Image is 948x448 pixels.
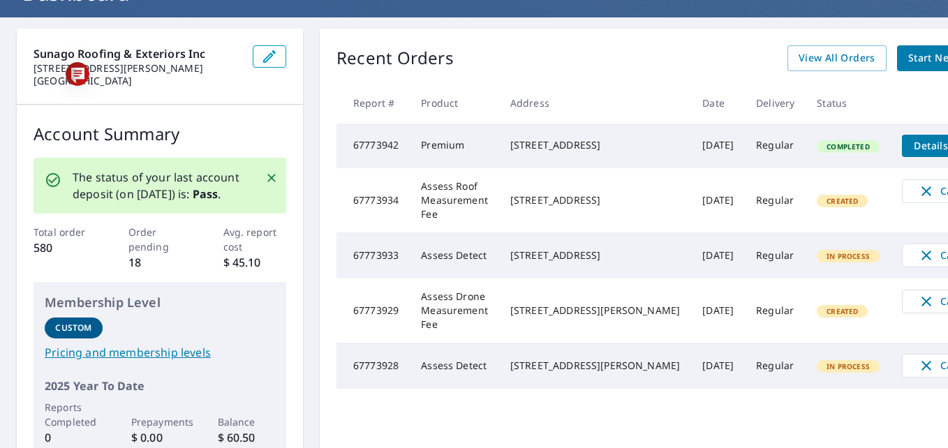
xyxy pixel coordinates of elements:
td: Regular [745,168,806,232]
td: [DATE] [691,168,745,232]
p: Order pending [128,225,192,254]
span: In Process [818,251,878,261]
td: Assess Drone Measurement Fee [410,278,499,343]
p: 580 [34,239,97,256]
td: Regular [745,232,806,278]
div: [STREET_ADDRESS] [510,248,680,262]
td: [DATE] [691,343,745,389]
span: In Process [818,361,878,371]
th: Report # [336,82,410,124]
p: 18 [128,254,192,271]
th: Address [499,82,691,124]
td: 67773928 [336,343,410,389]
p: Prepayments [131,415,189,429]
p: [GEOGRAPHIC_DATA] [34,75,242,87]
div: [STREET_ADDRESS] [510,193,680,207]
td: [DATE] [691,232,745,278]
p: $ 60.50 [218,429,276,446]
b: Pass [193,186,219,202]
td: Assess Detect [410,343,499,389]
div: [STREET_ADDRESS] [510,138,680,152]
td: 67773942 [336,124,410,168]
p: Avg. report cost [223,225,287,254]
td: Regular [745,124,806,168]
p: Recent Orders [336,45,454,71]
p: Sunago Roofing & Exteriors Inc [34,45,242,62]
th: Product [410,82,499,124]
a: Pricing and membership levels [45,344,275,361]
p: $ 0.00 [131,429,189,446]
p: 0 [45,429,103,446]
td: 67773934 [336,168,410,232]
td: Assess Roof Measurement Fee [410,168,499,232]
p: Total order [34,225,97,239]
span: Completed [818,142,877,151]
th: Status [806,82,891,124]
p: Membership Level [45,293,275,312]
a: View All Orders [787,45,887,71]
td: [DATE] [691,278,745,343]
p: Balance [218,415,276,429]
td: [DATE] [691,124,745,168]
td: Premium [410,124,499,168]
button: Close [262,169,281,187]
div: [STREET_ADDRESS][PERSON_NAME] [510,359,680,373]
span: Created [818,196,866,206]
p: [STREET_ADDRESS][PERSON_NAME] [34,62,242,75]
td: Assess Detect [410,232,499,278]
p: 2025 Year To Date [45,378,275,394]
td: 67773933 [336,232,410,278]
div: [STREET_ADDRESS][PERSON_NAME] [510,304,680,318]
p: Reports Completed [45,400,103,429]
th: Date [691,82,745,124]
td: Regular [745,343,806,389]
td: 67773929 [336,278,410,343]
p: The status of your last account deposit (on [DATE]) is: . [73,169,249,202]
p: Account Summary [34,121,286,147]
p: $ 45.10 [223,254,287,271]
span: View All Orders [799,50,875,67]
th: Delivery [745,82,806,124]
td: Regular [745,278,806,343]
span: Created [818,306,866,316]
p: Custom [55,322,91,334]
